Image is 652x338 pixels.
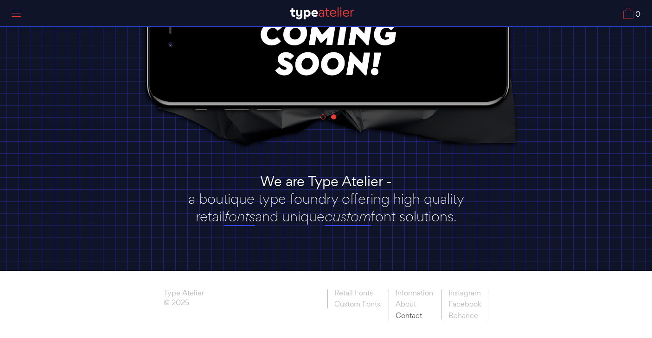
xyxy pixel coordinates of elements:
a: Instagram [441,289,488,299]
span: © 2025 [164,299,204,309]
a: custom [325,207,371,226]
a: 1 [320,114,326,119]
a: About [389,299,440,310]
img: TA_Logo.svg [290,7,354,19]
strong: We are Type Atelier - [260,172,392,190]
a: 0 [623,8,640,19]
a: Information [389,289,440,299]
a: 2 [331,114,336,119]
span: 0 [633,11,640,19]
p: a boutique type foundry offering high quality retail and unique font solutions. [175,190,477,225]
a: Facebook [441,299,488,310]
a: Contact [389,310,440,320]
a: Behance [441,310,488,320]
img: Cart_Icon.svg [623,8,633,19]
a: Retail Fonts [327,289,387,299]
a: Type Atelier [164,289,204,300]
a: fonts [224,207,255,226]
a: Custom Fonts [327,299,387,308]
